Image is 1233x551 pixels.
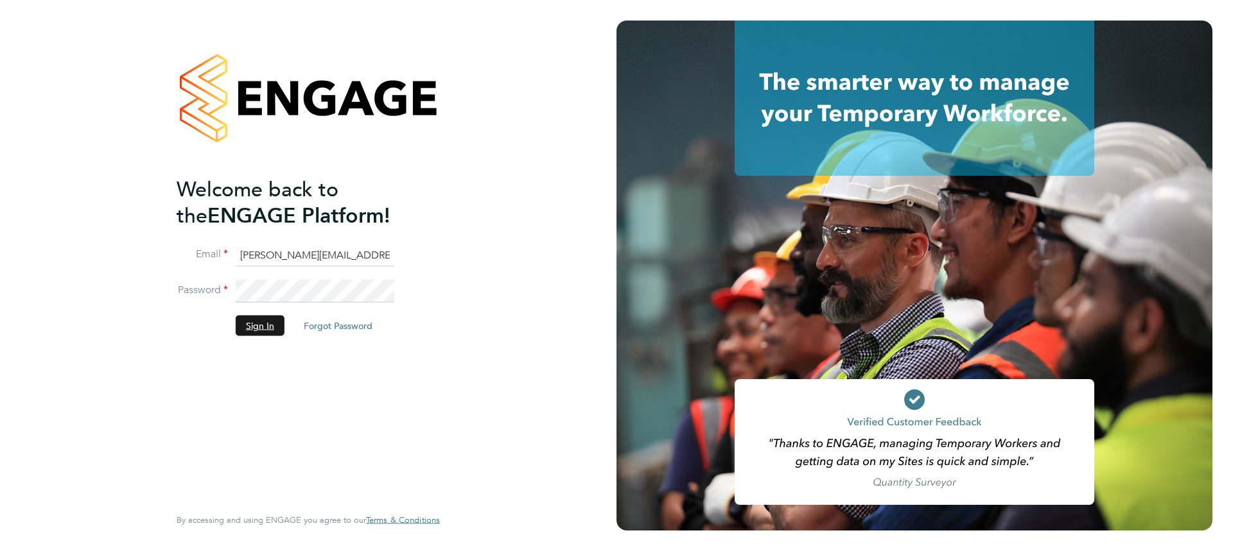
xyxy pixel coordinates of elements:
button: Forgot Password [293,315,383,335]
span: By accessing and using ENGAGE you agree to our [177,514,440,525]
span: Welcome back to the [177,176,338,228]
input: Enter your work email... [236,244,394,267]
a: Terms & Conditions [366,515,440,525]
label: Password [177,284,228,297]
span: Terms & Conditions [366,514,440,525]
button: Sign In [236,315,284,335]
h2: ENGAGE Platform! [177,176,427,228]
label: Email [177,248,228,261]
